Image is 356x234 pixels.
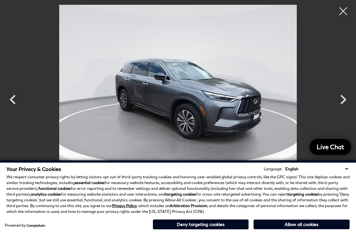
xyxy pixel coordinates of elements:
[334,87,353,116] div: Next
[112,203,137,208] a: Privacy Policy
[264,167,282,171] div: Language:
[165,192,196,197] strong: targeting cookies
[5,223,45,227] div: Powered by
[284,166,350,172] select: Language Select
[153,219,249,230] button: Deny targeting cookies
[32,5,324,183] img: Certified Used 2025 Graphite Shadow INFINITI PURE image 2
[6,174,350,214] p: We respect consumer privacy rights by letting visitors opt out of third-party tracking cookies an...
[6,166,61,172] span: Your Privacy & Cookies
[38,186,71,191] strong: functional cookies
[27,223,45,227] a: ComplyAuto
[3,87,22,116] div: Previous
[170,203,207,208] strong: Arbitration Provision
[254,220,350,229] button: Allow all cookies
[313,143,347,151] span: Live Chat
[75,180,105,185] strong: essential cookies
[287,192,318,197] strong: targeting cookies
[31,192,61,197] strong: analytics cookies
[310,139,351,155] a: Live Chat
